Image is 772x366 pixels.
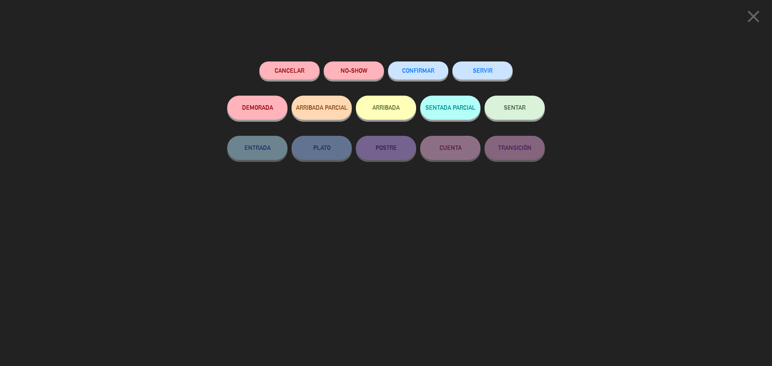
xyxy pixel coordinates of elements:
[259,61,320,80] button: Cancelar
[292,136,352,160] button: PLATO
[356,136,416,160] button: POSTRE
[227,136,287,160] button: ENTRADA
[504,104,526,111] span: SENTAR
[296,104,348,111] span: ARRIBADA PARCIAL
[741,6,766,30] button: close
[485,136,545,160] button: TRANSICIÓN
[485,96,545,120] button: SENTAR
[402,67,434,74] span: CONFIRMAR
[324,61,384,80] button: NO-SHOW
[743,6,764,27] i: close
[452,61,513,80] button: SERVIR
[420,96,480,120] button: SENTADA PARCIAL
[388,61,448,80] button: CONFIRMAR
[227,96,287,120] button: DEMORADA
[356,96,416,120] button: ARRIBADA
[292,96,352,120] button: ARRIBADA PARCIAL
[420,136,480,160] button: CUENTA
